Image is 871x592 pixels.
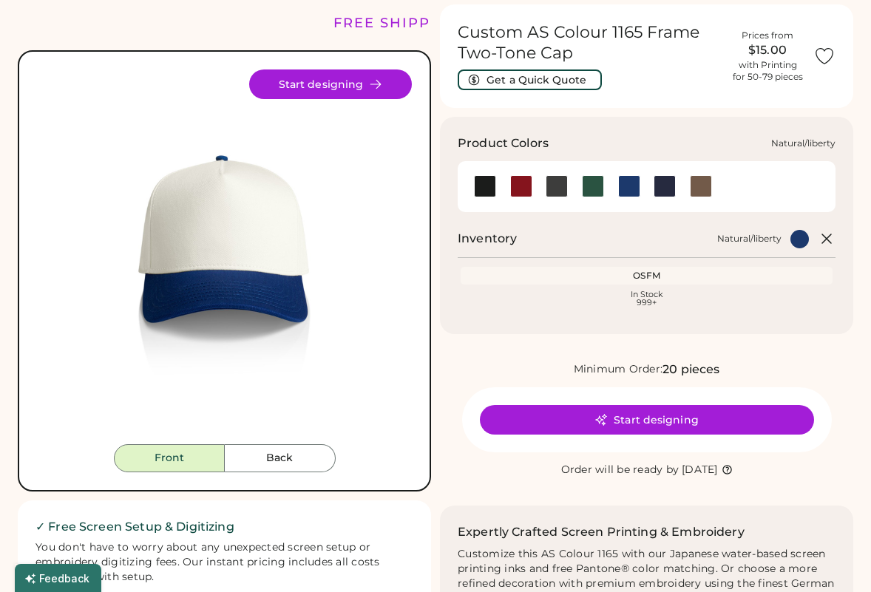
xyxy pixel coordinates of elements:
div: Order will be ready by [561,463,679,477]
div: Minimum Order: [574,362,663,377]
div: 1165 Style Image [37,69,412,444]
div: OSFM [464,270,830,282]
h1: Custom AS Colour 1165 Frame Two-Tone Cap [458,22,722,64]
h2: ✓ Free Screen Setup & Digitizing [35,518,413,536]
button: Get a Quick Quote [458,69,602,90]
div: FREE SHIPPING [333,13,461,33]
div: with Printing for 50-79 pieces [733,59,803,83]
div: Natural/liberty [771,137,836,149]
div: You don't have to worry about any unexpected screen setup or embroidery digitizing fees. Our inst... [35,540,413,585]
button: Back [225,444,336,472]
img: 1165 - Natural/liberty Front Image [37,69,412,444]
h2: Inventory [458,230,517,248]
div: Prices from [742,30,793,41]
h3: Product Colors [458,135,549,152]
div: In Stock 999+ [464,290,830,307]
button: Front [114,444,225,472]
div: [DATE] [682,463,718,477]
button: Start designing [480,405,814,435]
div: Natural/liberty [717,233,782,245]
div: $15.00 [731,41,804,59]
button: Start designing [249,69,412,99]
div: 20 pieces [662,361,719,378]
h2: Expertly Crafted Screen Printing & Embroidery [458,523,745,541]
